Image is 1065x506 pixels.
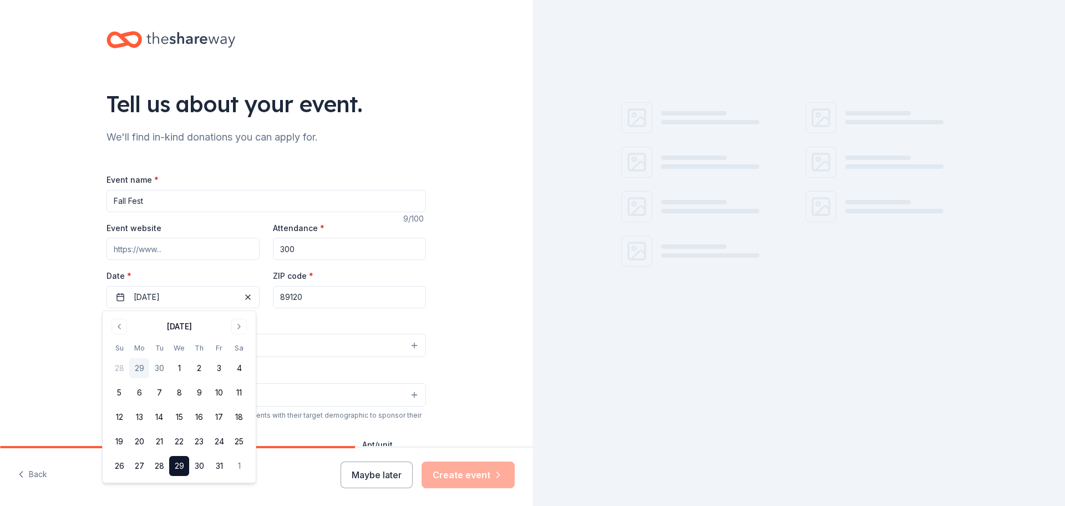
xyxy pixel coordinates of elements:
[106,270,260,282] label: Date
[189,342,209,354] th: Thursday
[189,407,209,427] button: 16
[111,319,127,334] button: Go to previous month
[109,383,129,403] button: 5
[229,432,249,452] button: 25
[149,342,169,354] th: Tuesday
[109,342,129,354] th: Sunday
[362,439,393,450] label: Apt/unit
[229,383,249,403] button: 11
[106,190,426,212] input: Spring Fundraiser
[209,358,229,378] button: 3
[109,456,129,476] button: 26
[209,407,229,427] button: 17
[106,238,260,260] input: https://www...
[149,383,169,403] button: 7
[129,456,149,476] button: 27
[169,342,189,354] th: Wednesday
[106,334,426,357] button: Select
[229,407,249,427] button: 18
[189,358,209,378] button: 2
[209,342,229,354] th: Friday
[231,319,247,334] button: Go to next month
[273,270,313,282] label: ZIP code
[106,383,426,407] button: Select
[149,432,169,452] button: 21
[169,407,189,427] button: 15
[106,88,426,119] div: Tell us about your event.
[149,358,169,378] button: 30
[129,342,149,354] th: Monday
[18,463,47,487] button: Back
[129,432,149,452] button: 20
[106,411,426,429] div: We use this information to help brands find events with their target demographic to sponsor their...
[129,383,149,403] button: 6
[129,407,149,427] button: 13
[169,456,189,476] button: 29
[403,212,426,226] div: 9 /100
[209,456,229,476] button: 31
[273,286,426,308] input: 12345 (U.S. only)
[109,407,129,427] button: 12
[106,286,260,308] button: [DATE]
[106,223,161,234] label: Event website
[273,238,426,260] input: 20
[341,462,413,488] button: Maybe later
[229,358,249,378] button: 4
[106,128,426,146] div: We'll find in-kind donations you can apply for.
[229,456,249,476] button: 1
[209,383,229,403] button: 10
[209,432,229,452] button: 24
[273,223,324,234] label: Attendance
[167,320,192,333] div: [DATE]
[189,432,209,452] button: 23
[149,407,169,427] button: 14
[129,358,149,378] button: 29
[229,342,249,354] th: Saturday
[189,456,209,476] button: 30
[109,432,129,452] button: 19
[189,383,209,403] button: 9
[169,383,189,403] button: 8
[149,456,169,476] button: 28
[169,432,189,452] button: 22
[106,174,159,186] label: Event name
[169,358,189,378] button: 1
